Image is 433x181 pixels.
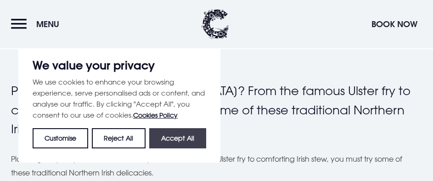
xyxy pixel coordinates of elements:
span: Menu [36,19,59,29]
a: Cookies Policy [133,111,178,119]
button: Reject All [92,128,145,148]
p: We use cookies to enhance your browsing experience, serve personalised ads or content, and analys... [33,76,206,121]
button: Menu [11,14,64,34]
button: Book Now [367,14,422,34]
p: Planning a trip to [GEOGRAPHIC_DATA]? From the famous Ulster fry to comforting Irish stew, you mu... [11,81,422,139]
button: Customise [33,128,88,148]
button: Accept All [149,128,206,148]
img: Clandeboye Lodge [202,9,229,39]
p: We value your privacy [33,60,206,71]
p: Planning a trip to [GEOGRAPHIC_DATA]? From the famous Ulster fry to comforting Irish stew, you mu... [11,152,422,180]
div: We value your privacy [18,45,220,163]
